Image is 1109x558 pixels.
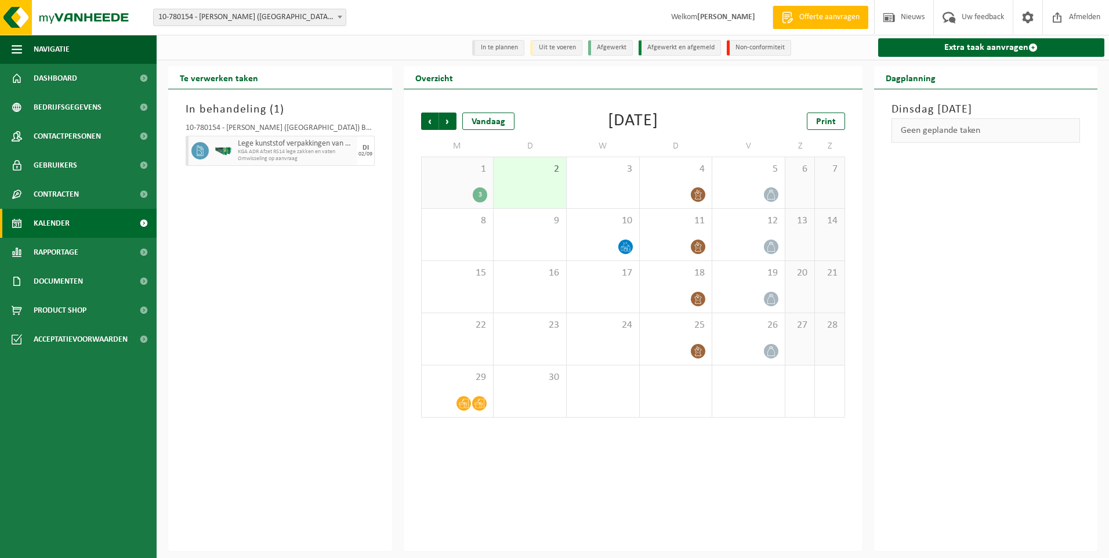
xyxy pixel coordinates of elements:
span: 28 [821,319,838,332]
span: 10-780154 - ROYAL SANDERS (BELGIUM) BV - IEPER [154,9,346,26]
span: Acceptatievoorwaarden [34,325,128,354]
span: 24 [572,319,633,332]
span: 17 [572,267,633,280]
span: 16 [499,267,560,280]
div: Vandaag [462,113,514,130]
span: 5 [718,163,779,176]
span: Contactpersonen [34,122,101,151]
span: Volgende [439,113,456,130]
div: 10-780154 - [PERSON_NAME] ([GEOGRAPHIC_DATA]) BV - IEPER [186,124,375,136]
span: Product Shop [34,296,86,325]
strong: [PERSON_NAME] [697,13,755,21]
li: Afgewerkt [588,40,633,56]
span: 15 [427,267,488,280]
span: 20 [791,267,809,280]
span: 6 [791,163,809,176]
span: Dashboard [34,64,77,93]
td: Z [785,136,815,157]
span: 7 [821,163,838,176]
span: 26 [718,319,779,332]
span: 3 [572,163,633,176]
li: Afgewerkt en afgemeld [639,40,721,56]
td: M [421,136,494,157]
a: Extra taak aanvragen [878,38,1105,57]
h3: Dinsdag [DATE] [891,101,1081,118]
li: In te plannen [472,40,524,56]
span: 2 [499,163,560,176]
li: Non-conformiteit [727,40,791,56]
span: 25 [646,319,706,332]
h2: Te verwerken taken [168,66,270,89]
span: 18 [646,267,706,280]
span: Gebruikers [34,151,77,180]
div: DI [363,144,369,151]
span: Contracten [34,180,79,209]
span: Kalender [34,209,70,238]
div: Geen geplande taken [891,118,1081,143]
span: 23 [499,319,560,332]
span: 22 [427,319,488,332]
span: 29 [427,371,488,384]
h3: In behandeling ( ) [186,101,375,118]
span: Navigatie [34,35,70,64]
span: 1 [427,163,488,176]
span: 10 [572,215,633,227]
span: 14 [821,215,838,227]
div: 02/09 [358,151,372,157]
span: KGA ADR Afzet RS14 lege zakken en vaten [238,148,354,155]
span: 8 [427,215,488,227]
div: 3 [473,187,487,202]
td: D [494,136,567,157]
span: 27 [791,319,809,332]
h2: Dagplanning [874,66,947,89]
td: D [640,136,713,157]
span: 9 [499,215,560,227]
span: Lege kunststof verpakkingen van gevaarlijke stoffen [238,139,354,148]
span: Print [816,117,836,126]
a: Print [807,113,845,130]
span: 4 [646,163,706,176]
span: Offerte aanvragen [796,12,862,23]
td: V [712,136,785,157]
span: 1 [274,104,280,115]
a: Offerte aanvragen [773,6,868,29]
span: 12 [718,215,779,227]
div: [DATE] [608,113,658,130]
td: Z [815,136,845,157]
li: Uit te voeren [530,40,582,56]
span: 19 [718,267,779,280]
span: 11 [646,215,706,227]
span: Vorige [421,113,438,130]
span: Bedrijfsgegevens [34,93,102,122]
span: Rapportage [34,238,78,267]
td: W [567,136,640,157]
span: Documenten [34,267,83,296]
img: HK-RS-14-GN-00 [215,147,232,155]
span: 10-780154 - ROYAL SANDERS (BELGIUM) BV - IEPER [153,9,346,26]
span: 21 [821,267,838,280]
span: 30 [499,371,560,384]
span: 13 [791,215,809,227]
span: Omwisseling op aanvraag [238,155,354,162]
h2: Overzicht [404,66,465,89]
